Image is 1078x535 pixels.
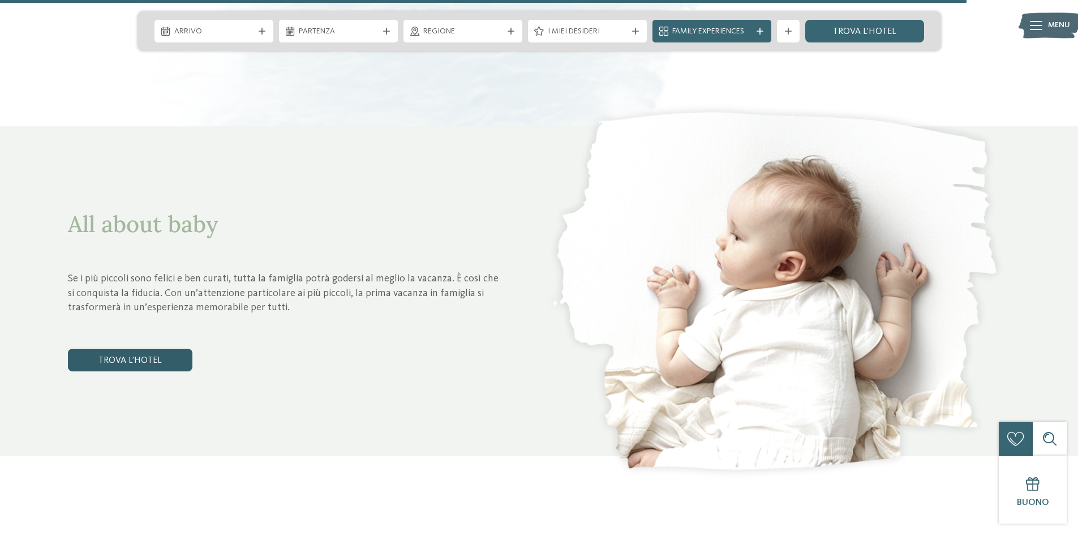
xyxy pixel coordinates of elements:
[423,26,503,37] span: Regione
[672,26,751,37] span: Family Experiences
[299,26,378,37] span: Partenza
[539,98,1011,484] img: Quale family experience volete vivere?
[68,272,500,315] p: Se i più piccoli sono felici e ben curati, tutta la famiglia potrà godersi al meglio la vacanza. ...
[68,349,192,371] a: trova l’hotel
[805,20,924,42] a: trova l’hotel
[999,456,1067,524] a: Buono
[1017,498,1049,507] span: Buono
[174,26,254,37] span: Arrivo
[548,26,627,37] span: I miei desideri
[68,209,218,238] span: All about baby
